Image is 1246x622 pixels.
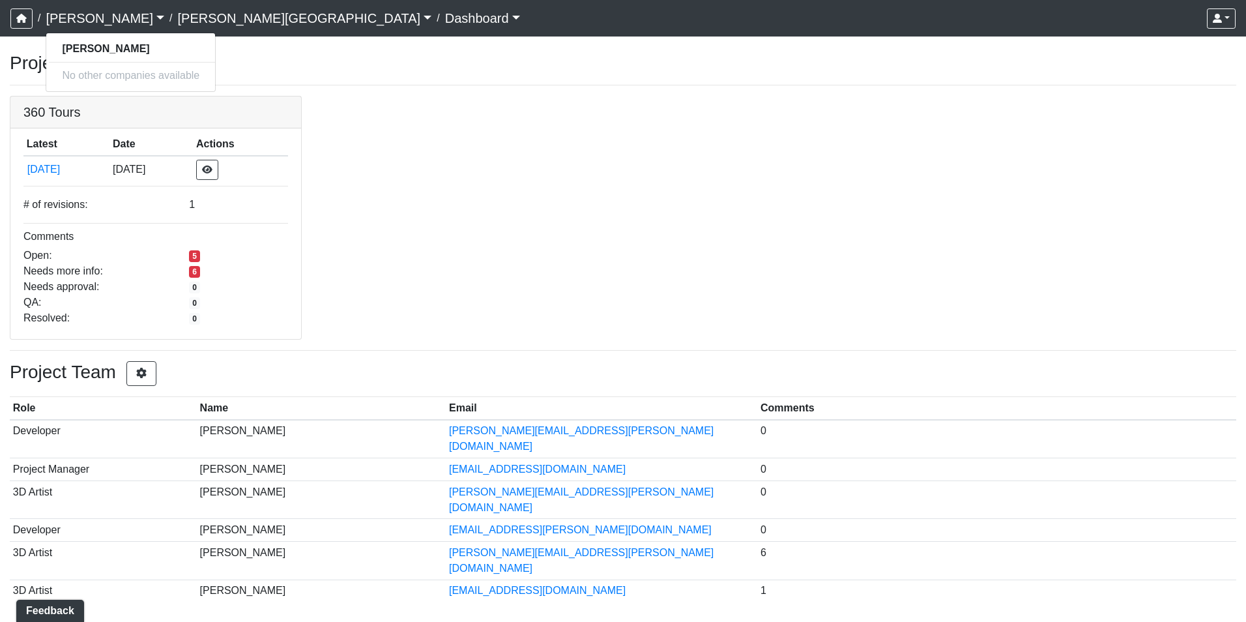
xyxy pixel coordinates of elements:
[757,519,1236,542] td: 0
[757,580,1236,602] td: 1
[10,458,197,481] td: Project Manager
[449,486,714,513] a: [PERSON_NAME][EMAIL_ADDRESS][PERSON_NAME][DOMAIN_NAME]
[197,580,446,602] td: [PERSON_NAME]
[197,541,446,580] td: [PERSON_NAME]
[10,361,1236,386] h3: Project Team
[177,5,431,31] a: [PERSON_NAME][GEOGRAPHIC_DATA]
[62,43,149,54] strong: [PERSON_NAME]
[164,5,177,31] span: /
[197,397,446,420] th: Name
[449,464,626,475] a: [EMAIL_ADDRESS][DOMAIN_NAME]
[27,161,107,178] button: [DATE]
[449,585,626,596] a: [EMAIL_ADDRESS][DOMAIN_NAME]
[445,5,520,31] a: Dashboard
[10,481,197,519] td: 3D Artist
[757,481,1236,519] td: 0
[197,481,446,519] td: [PERSON_NAME]
[446,397,757,420] th: Email
[10,519,197,542] td: Developer
[46,38,215,59] a: [PERSON_NAME]
[449,425,714,452] a: [PERSON_NAME][EMAIL_ADDRESS][PERSON_NAME][DOMAIN_NAME]
[10,580,197,602] td: 3D Artist
[46,33,216,92] div: [PERSON_NAME]
[757,397,1236,420] th: Comments
[431,5,444,31] span: /
[10,420,197,458] td: Developer
[757,458,1236,481] td: 0
[449,547,714,574] a: [PERSON_NAME][EMAIL_ADDRESS][PERSON_NAME][DOMAIN_NAME]
[10,52,1236,74] h3: Project Deliverables
[23,156,109,183] td: 61tT68NthraFW65LG7vFqa
[10,397,197,420] th: Role
[197,519,446,542] td: [PERSON_NAME]
[46,5,164,31] a: [PERSON_NAME]
[33,5,46,31] span: /
[449,524,712,535] a: [EMAIL_ADDRESS][PERSON_NAME][DOMAIN_NAME]
[10,596,87,622] iframe: Ybug feedback widget
[757,420,1236,458] td: 0
[757,541,1236,580] td: 6
[10,541,197,580] td: 3D Artist
[197,458,446,481] td: [PERSON_NAME]
[197,420,446,458] td: [PERSON_NAME]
